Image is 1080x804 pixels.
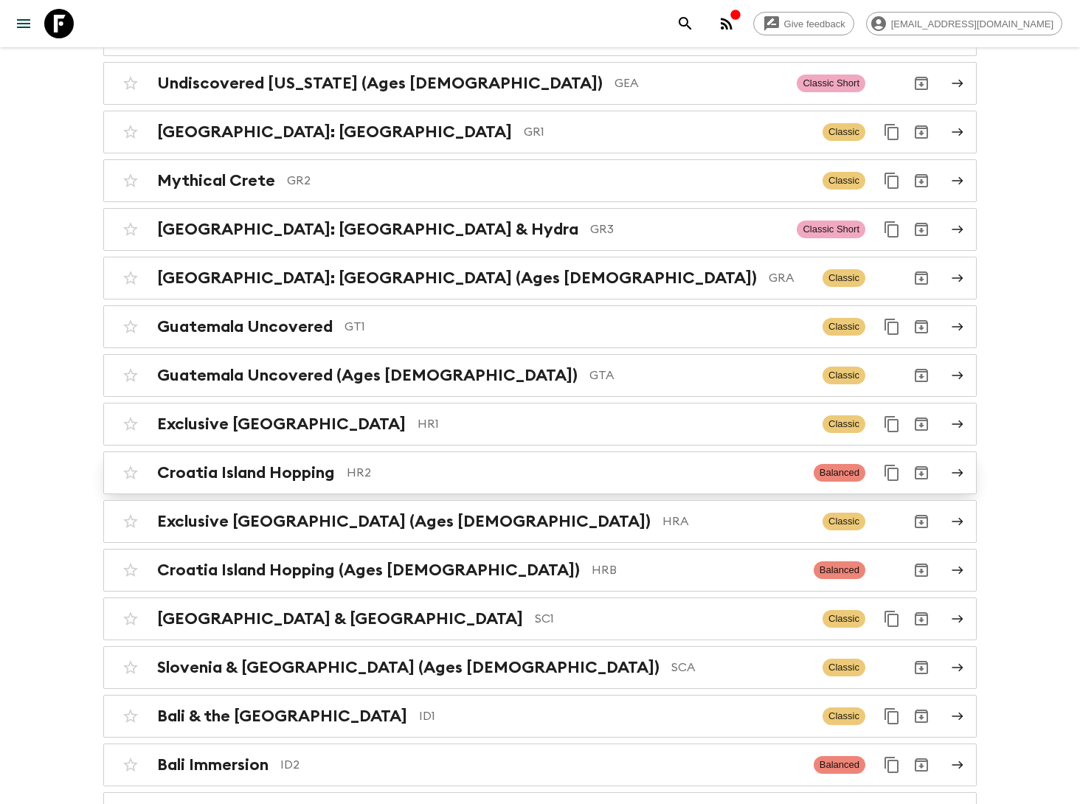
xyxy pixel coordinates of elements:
a: Croatia Island HoppingHR2BalancedDuplicate for 45-59Archive [103,451,977,494]
button: Archive [907,215,936,244]
p: HRA [662,513,811,530]
span: Classic [823,610,865,628]
p: HR2 [347,464,802,482]
a: Mythical CreteGR2ClassicDuplicate for 45-59Archive [103,159,977,202]
span: Balanced [814,561,865,579]
p: GT1 [345,318,811,336]
a: Slovenia & [GEOGRAPHIC_DATA] (Ages [DEMOGRAPHIC_DATA])SCAClassicArchive [103,646,977,689]
a: Exclusive [GEOGRAPHIC_DATA]HR1ClassicDuplicate for 45-59Archive [103,403,977,446]
button: Archive [907,263,936,293]
button: Duplicate for 45-59 [877,117,907,147]
button: Duplicate for 45-59 [877,458,907,488]
button: Duplicate for 45-59 [877,604,907,634]
button: Duplicate for 45-59 [877,312,907,342]
p: ID1 [419,707,811,725]
p: SC1 [535,610,811,628]
a: Croatia Island Hopping (Ages [DEMOGRAPHIC_DATA])HRBBalancedArchive [103,549,977,592]
button: Duplicate for 45-59 [877,750,907,780]
h2: [GEOGRAPHIC_DATA] & [GEOGRAPHIC_DATA] [157,609,523,628]
h2: Undiscovered [US_STATE] (Ages [DEMOGRAPHIC_DATA]) [157,74,603,93]
h2: [GEOGRAPHIC_DATA]: [GEOGRAPHIC_DATA] & Hydra [157,220,578,239]
h2: Slovenia & [GEOGRAPHIC_DATA] (Ages [DEMOGRAPHIC_DATA]) [157,658,660,677]
h2: Guatemala Uncovered (Ages [DEMOGRAPHIC_DATA]) [157,366,578,385]
h2: [GEOGRAPHIC_DATA]: [GEOGRAPHIC_DATA] (Ages [DEMOGRAPHIC_DATA]) [157,268,757,288]
a: Give feedback [753,12,854,35]
button: Archive [907,507,936,536]
button: Archive [907,312,936,342]
h2: Guatemala Uncovered [157,317,333,336]
p: GR2 [287,172,811,190]
span: Classic [823,659,865,676]
h2: Croatia Island Hopping [157,463,335,482]
span: Classic [823,367,865,384]
button: Archive [907,604,936,634]
button: Archive [907,701,936,731]
h2: Exclusive [GEOGRAPHIC_DATA] (Ages [DEMOGRAPHIC_DATA]) [157,512,651,531]
p: ID2 [280,756,802,774]
span: [EMAIL_ADDRESS][DOMAIN_NAME] [883,18,1062,30]
p: HR1 [418,415,811,433]
span: Classic [823,172,865,190]
span: Classic Short [797,74,865,92]
span: Classic [823,318,865,336]
p: GTA [589,367,811,384]
button: search adventures [671,9,700,38]
button: Archive [907,409,936,439]
button: Duplicate for 45-59 [877,409,907,439]
a: Guatemala Uncovered (Ages [DEMOGRAPHIC_DATA])GTAClassicArchive [103,354,977,397]
h2: Exclusive [GEOGRAPHIC_DATA] [157,415,406,434]
button: Archive [907,750,936,780]
span: Classic [823,707,865,725]
p: GRA [769,269,811,287]
span: Balanced [814,756,865,774]
span: Classic [823,415,865,433]
button: Duplicate for 45-59 [877,166,907,195]
a: Undiscovered [US_STATE] (Ages [DEMOGRAPHIC_DATA])GEAClassic ShortArchive [103,62,977,105]
button: Archive [907,361,936,390]
a: [GEOGRAPHIC_DATA] & [GEOGRAPHIC_DATA]SC1ClassicDuplicate for 45-59Archive [103,597,977,640]
h2: Bali & the [GEOGRAPHIC_DATA] [157,707,407,726]
span: Classic [823,123,865,141]
button: Archive [907,117,936,147]
a: [GEOGRAPHIC_DATA]: [GEOGRAPHIC_DATA] (Ages [DEMOGRAPHIC_DATA])GRAClassicArchive [103,257,977,299]
span: Classic Short [797,221,865,238]
span: Classic [823,513,865,530]
button: Archive [907,458,936,488]
h2: Croatia Island Hopping (Ages [DEMOGRAPHIC_DATA]) [157,561,580,580]
button: Duplicate for 45-59 [877,215,907,244]
a: [GEOGRAPHIC_DATA]: [GEOGRAPHIC_DATA]GR1ClassicDuplicate for 45-59Archive [103,111,977,153]
h2: Mythical Crete [157,171,275,190]
a: Bali & the [GEOGRAPHIC_DATA]ID1ClassicDuplicate for 45-59Archive [103,695,977,738]
span: Give feedback [776,18,854,30]
p: SCA [671,659,811,676]
span: Balanced [814,464,865,482]
p: GEA [615,74,785,92]
button: Archive [907,555,936,585]
div: [EMAIL_ADDRESS][DOMAIN_NAME] [866,12,1062,35]
p: HRB [592,561,802,579]
a: Exclusive [GEOGRAPHIC_DATA] (Ages [DEMOGRAPHIC_DATA])HRAClassicArchive [103,500,977,543]
button: Duplicate for 45-59 [877,701,907,731]
a: [GEOGRAPHIC_DATA]: [GEOGRAPHIC_DATA] & HydraGR3Classic ShortDuplicate for 45-59Archive [103,208,977,251]
a: Guatemala UncoveredGT1ClassicDuplicate for 45-59Archive [103,305,977,348]
h2: [GEOGRAPHIC_DATA]: [GEOGRAPHIC_DATA] [157,122,512,142]
button: Archive [907,69,936,98]
p: GR1 [524,123,811,141]
span: Classic [823,269,865,287]
button: Archive [907,166,936,195]
h2: Bali Immersion [157,755,269,774]
a: Bali ImmersionID2BalancedDuplicate for 45-59Archive [103,744,977,786]
button: menu [9,9,38,38]
button: Archive [907,653,936,682]
p: GR3 [590,221,785,238]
